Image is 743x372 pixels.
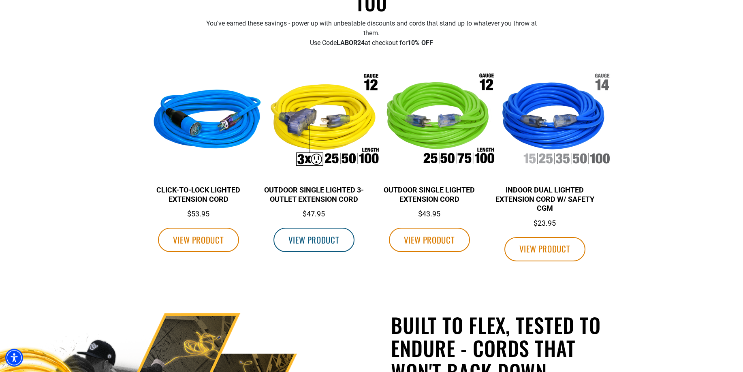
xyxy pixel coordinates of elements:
[408,39,433,47] strong: 10% OFF
[493,61,615,182] img: Indoor Dual Lighted Extension Cord w/ Safety CGM
[404,233,455,246] span: VIEW PRODUCT
[205,19,539,48] p: You've earned these savings - power up with unbeatable discounts and cords that stand up to whate...
[378,186,481,204] h3: Outdoor Single Lighted Extension Cord
[493,186,596,213] h3: Indoor Dual Lighted Extension Cord w/ Safety CGM
[158,228,239,252] a: VIEW PRODUCT - open in a new tab
[262,61,384,182] img: Outdoor Single Lighted 3-Outlet Extension Cord
[504,237,585,261] a: VIEW PRODUCT - open in a new tab
[337,39,365,47] strong: LABOR24
[519,242,570,255] span: VIEW PRODUCT
[147,61,268,182] img: Click-to-Lock Lighted Extension Cord
[173,233,224,246] span: VIEW PRODUCT
[303,210,325,218] span: $47.95
[389,228,470,252] a: VIEW PRODUCT - open in a new tab
[147,186,250,204] h3: Click-to-Lock Lighted Extension Cord
[273,228,354,252] a: VIEW PRODUCT - open in a new tab
[187,210,209,218] span: $53.95
[262,186,365,204] h3: Outdoor Single Lighted 3-Outlet Extension Cord
[418,210,440,218] span: $43.95
[378,61,499,182] img: Outdoor Single Lighted Extension Cord
[288,233,339,246] span: VIEW PRODUCT
[534,219,556,227] span: $23.95
[5,349,23,367] div: Accessibility Menu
